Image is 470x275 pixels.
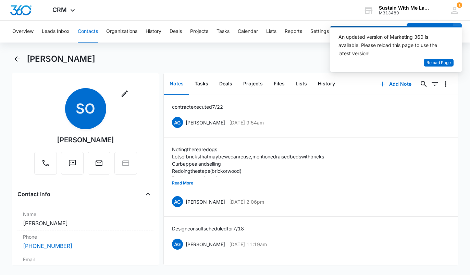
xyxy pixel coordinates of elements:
[268,73,290,95] button: Files
[189,73,214,95] button: Tasks
[190,21,208,43] button: Projects
[12,53,22,64] button: Back
[172,167,324,175] p: Redoing the steps (brick or wood)
[310,21,329,43] button: Settings
[23,242,72,250] a: [PHONE_NUMBER]
[88,152,110,175] button: Email
[172,103,223,110] p: contract executed 7/22
[12,21,34,43] button: Overview
[106,21,137,43] button: Organizations
[424,59,454,67] button: Reload Page
[229,119,264,126] p: [DATE] 9:54am
[172,225,244,232] p: Design consult scheduled for 7/18
[457,2,462,8] span: 1
[172,153,324,160] p: Lots of bricks that maybe we can reuse, mentioned raised beds with bricks
[61,163,84,168] a: Text
[457,2,462,8] div: notifications count
[57,135,114,145] div: [PERSON_NAME]
[143,189,153,200] button: Close
[65,88,106,129] span: SO
[42,21,70,43] button: Leads Inbox
[78,21,98,43] button: Contacts
[426,60,451,66] span: Reload Page
[23,211,148,218] label: Name
[17,230,153,253] div: Phone[PHONE_NUMBER]
[164,73,189,95] button: Notes
[338,33,445,58] div: An updated version of Marketing 360 is available. Please reload this page to use the latest version!
[23,219,148,227] dd: [PERSON_NAME]
[172,160,324,167] p: Curb appeal and selling
[17,190,50,198] h4: Contact Info
[34,163,57,168] a: Call
[170,21,182,43] button: Deals
[266,21,276,43] button: Lists
[186,241,225,248] p: [PERSON_NAME]
[88,163,110,168] a: Email
[23,264,91,273] a: [EMAIL_ADDRESS][DOMAIN_NAME]
[27,54,95,64] h1: [PERSON_NAME]
[238,21,258,43] button: Calendar
[238,73,268,95] button: Projects
[285,21,302,43] button: Reports
[172,175,324,182] p: Pathways need to redone
[379,5,429,11] div: account name
[418,79,429,89] button: Search...
[61,152,84,175] button: Text
[186,119,225,126] p: [PERSON_NAME]
[172,239,183,250] span: AG
[440,79,451,89] button: Overflow Menu
[172,117,183,128] span: AG
[379,11,429,15] div: account id
[229,198,264,205] p: [DATE] 2:06pm
[217,21,230,43] button: Tasks
[172,196,183,207] span: AG
[17,208,153,230] div: Name[PERSON_NAME]
[373,76,418,92] button: Add Note
[290,73,312,95] button: Lists
[407,23,453,40] button: Add Contact
[172,146,324,153] p: Noting there are dogs
[52,6,67,13] span: CRM
[34,152,57,175] button: Call
[312,73,341,95] button: History
[23,233,148,240] label: Phone
[214,73,238,95] button: Deals
[172,177,193,190] button: Read More
[186,198,225,205] p: [PERSON_NAME]
[146,21,161,43] button: History
[429,79,440,89] button: Filters
[23,256,148,263] label: Email
[229,241,267,248] p: [DATE] 11:19am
